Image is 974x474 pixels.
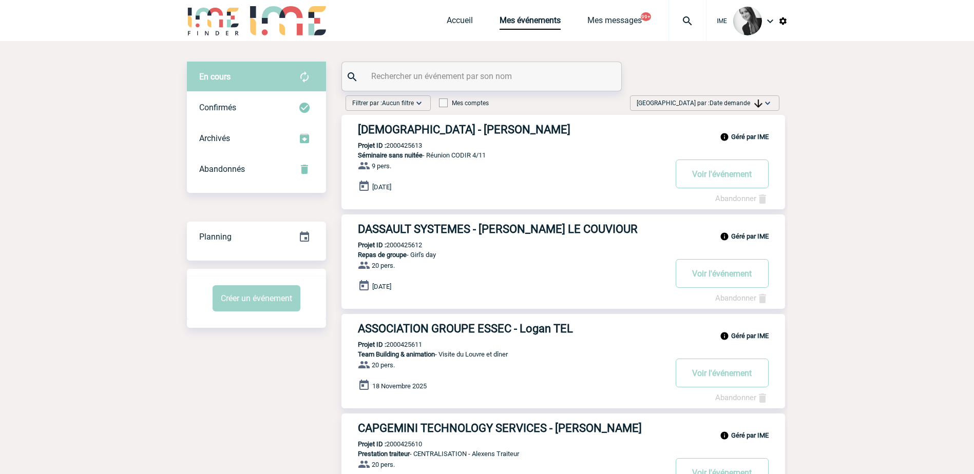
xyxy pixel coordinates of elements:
[187,221,326,251] a: Planning
[341,123,785,136] a: [DEMOGRAPHIC_DATA] - [PERSON_NAME]
[187,62,326,92] div: Retrouvez ici tous vos évènements avant confirmation
[341,422,785,434] a: CAPGEMINI TECHNOLOGY SERVICES - [PERSON_NAME]
[358,251,407,259] span: Repas de groupe
[358,341,386,348] b: Projet ID :
[358,440,386,448] b: Projet ID :
[199,164,245,174] span: Abandonnés
[358,241,386,249] b: Projet ID :
[352,98,414,108] span: Filtrer par :
[372,461,395,468] span: 20 pers.
[341,241,422,249] p: 2000425612
[199,103,236,112] span: Confirmés
[720,331,729,341] img: info_black_24dp.svg
[358,123,666,136] h3: [DEMOGRAPHIC_DATA] - [PERSON_NAME]
[382,100,414,107] span: Aucun filtre
[676,359,769,387] button: Voir l'événement
[187,154,326,185] div: Retrouvez ici tous vos événements annulés
[358,322,666,335] h3: ASSOCIATION GROUPE ESSEC - Logan TEL
[720,232,729,241] img: info_black_24dp.svg
[213,285,300,311] button: Créer un événement
[187,222,326,252] div: Retrouvez ici tous vos événements organisés par date et état d'avancement
[341,223,785,235] a: DASSAULT SYSTEMES - [PERSON_NAME] LE COUVIOUR
[358,223,666,235] h3: DASSAULT SYSTEMES - [PERSON_NAME] LE COUVIOUR
[715,393,769,402] a: Abandonner
[341,322,785,335] a: ASSOCIATION GROUPE ESSEC - Logan TEL
[341,251,666,259] p: - Girl's day
[762,98,773,108] img: baseline_expand_more_white_24dp-b.png
[341,341,422,348] p: 2000425611
[372,382,427,390] span: 18 Novembre 2025
[439,100,489,107] label: Mes comptes
[676,259,769,288] button: Voir l'événement
[358,422,666,434] h3: CAPGEMINI TECHNOLOGY SERVICES - [PERSON_NAME]
[372,361,395,369] span: 20 pers.
[199,72,231,82] span: En cours
[731,232,769,240] b: Géré par IME
[731,431,769,439] b: Géré par IME
[369,69,597,84] input: Rechercher un événement par son nom
[358,142,386,149] b: Projet ID :
[754,100,762,108] img: arrow_downward.png
[733,7,762,35] img: 101050-0.jpg
[717,17,727,25] span: IME
[447,15,473,30] a: Accueil
[637,98,762,108] span: [GEOGRAPHIC_DATA] par :
[187,123,326,154] div: Retrouvez ici tous les événements que vous avez décidé d'archiver
[731,332,769,340] b: Géré par IME
[341,450,666,458] p: - CENTRALISATION - Alexens Traiteur
[341,440,422,448] p: 2000425610
[358,450,410,458] span: Prestation traiteur
[341,151,666,159] p: - Réunion CODIR 4/11
[372,183,391,191] span: [DATE]
[372,262,395,269] span: 20 pers.
[731,133,769,141] b: Géré par IME
[199,133,230,143] span: Archivés
[372,283,391,290] span: [DATE]
[341,142,422,149] p: 2000425613
[720,431,729,440] img: info_black_24dp.svg
[187,6,240,35] img: IME-Finder
[715,194,769,203] a: Abandonner
[341,350,666,358] p: - Visite du Louvre et dîner
[587,15,642,30] a: Mes messages
[676,160,769,188] button: Voir l'événement
[358,350,435,358] span: Team Building & animation
[720,132,729,142] img: info_black_24dp.svg
[641,12,651,21] button: 99+
[715,293,769,303] a: Abandonner
[710,100,762,107] span: Date demande
[414,98,424,108] img: baseline_expand_more_white_24dp-b.png
[372,162,391,170] span: 9 pers.
[500,15,561,30] a: Mes événements
[199,232,232,242] span: Planning
[358,151,423,159] span: Séminaire sans nuitée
